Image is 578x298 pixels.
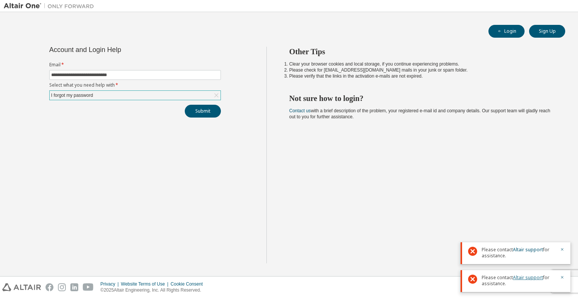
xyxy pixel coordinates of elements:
a: Altair support [513,246,543,253]
label: Email [49,62,221,68]
img: altair_logo.svg [2,283,41,291]
div: I forgot my password [50,91,221,100]
li: Clear your browser cookies and local storage, if you continue experiencing problems. [289,61,552,67]
button: Login [488,25,525,38]
img: linkedin.svg [70,283,78,291]
img: youtube.svg [83,283,94,291]
img: Altair One [4,2,98,10]
div: I forgot my password [50,91,94,99]
button: Submit [185,105,221,118]
button: Sign Up [529,25,565,38]
p: © 2025 Altair Engineering, Inc. All Rights Reserved. [100,287,207,293]
div: Website Terms of Use [121,281,170,287]
span: Please contact for assistance. [482,275,555,287]
span: with a brief description of the problem, your registered e-mail id and company details. Our suppo... [289,108,551,119]
img: instagram.svg [58,283,66,291]
a: Altair support [513,274,543,281]
span: Please contact for assistance. [482,247,555,259]
img: facebook.svg [46,283,53,291]
div: Account and Login Help [49,47,187,53]
div: Privacy [100,281,121,287]
h2: Other Tips [289,47,552,57]
a: Contact us [289,108,311,113]
li: Please check for [EMAIL_ADDRESS][DOMAIN_NAME] mails in your junk or spam folder. [289,67,552,73]
div: Cookie Consent [170,281,207,287]
h2: Not sure how to login? [289,93,552,103]
label: Select what you need help with [49,82,221,88]
li: Please verify that the links in the activation e-mails are not expired. [289,73,552,79]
